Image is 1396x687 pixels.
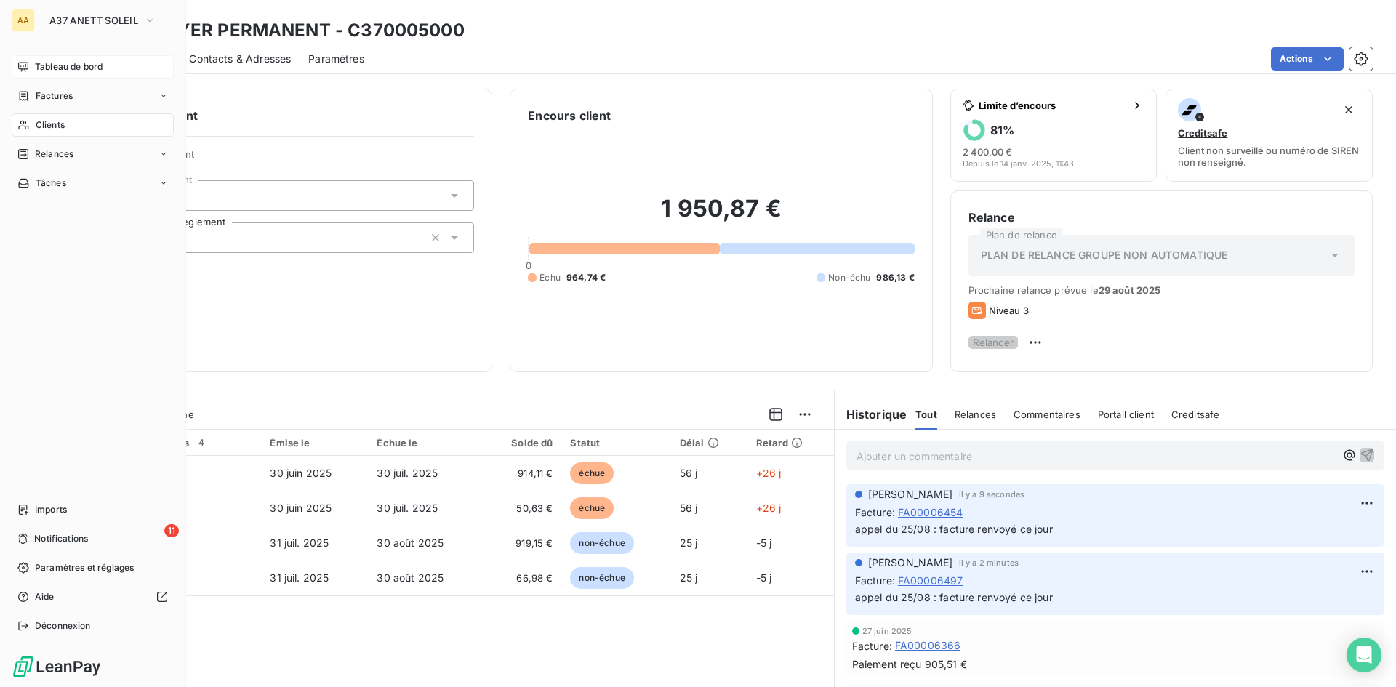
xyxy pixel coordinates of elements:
[680,467,698,479] span: 56 j
[950,89,1158,182] button: Limite d’encours81%2 400,00 €Depuis le 14 janv. 2025, 11:43
[270,537,329,549] span: 31 juil. 2025
[308,52,364,66] span: Paramètres
[925,657,967,672] span: 905,51 €
[1271,47,1344,71] button: Actions
[128,17,465,44] h3: LE FOYER PERMANENT - C370005000
[12,172,174,195] a: Tâches
[968,284,1355,296] span: Prochaine relance prévue le
[570,462,614,484] span: échue
[117,148,474,169] span: Propriétés Client
[1171,409,1220,420] span: Creditsafe
[968,209,1355,226] h6: Relance
[377,467,438,479] span: 30 juil. 2025
[959,558,1019,567] span: il y a 2 minutes
[164,524,179,537] span: 11
[680,502,698,514] span: 56 j
[270,437,359,449] div: Émise le
[1098,409,1154,420] span: Portail client
[855,591,1053,603] span: appel du 25/08 : facture renvoyé ce jour
[868,555,953,570] span: [PERSON_NAME]
[528,107,611,124] h6: Encours client
[195,436,208,449] span: 4
[852,656,922,672] span: Paiement reçu
[528,194,914,238] h2: 1 950,87 €
[895,638,961,653] span: FA00006366
[526,260,531,271] span: 0
[12,585,174,608] a: Aide
[12,9,35,32] div: AA
[835,406,907,423] h6: Historique
[981,248,1228,262] span: PLAN DE RELANCE GROUPE NON AUTOMATIQUE
[12,84,174,108] a: Factures
[756,537,772,549] span: -5 j
[12,55,174,79] a: Tableau de bord
[36,177,66,190] span: Tâches
[12,498,174,521] a: Imports
[491,571,553,585] span: 66,98 €
[36,118,65,132] span: Clients
[35,148,73,161] span: Relances
[990,123,1014,137] h6: 81 %
[855,573,895,588] span: Facture :
[680,437,739,449] div: Délai
[868,487,953,502] span: [PERSON_NAME]
[1347,638,1381,672] div: Open Intercom Messenger
[34,532,88,545] span: Notifications
[270,467,332,479] span: 30 juin 2025
[270,571,329,584] span: 31 juil. 2025
[955,409,996,420] span: Relances
[491,536,553,550] span: 919,15 €
[377,437,473,449] div: Échue le
[12,142,174,166] a: Relances
[756,467,782,479] span: +26 j
[566,271,606,284] span: 964,74 €
[35,590,55,603] span: Aide
[828,271,870,284] span: Non-échu
[35,561,134,574] span: Paramètres et réglages
[968,336,1018,349] button: Relancer
[989,305,1029,316] span: Niveau 3
[49,15,138,26] span: A37 ANETT SOLEIL
[377,571,444,584] span: 30 août 2025
[35,503,67,516] span: Imports
[1178,127,1227,139] span: Creditsafe
[855,523,1053,535] span: appel du 25/08 : facture renvoyé ce jour
[1099,284,1161,296] span: 29 août 2025
[539,271,561,284] span: Échu
[756,502,782,514] span: +26 j
[35,619,91,632] span: Déconnexion
[915,409,937,420] span: Tout
[491,466,553,481] span: 914,11 €
[898,505,963,520] span: FA00006454
[36,89,73,103] span: Factures
[680,537,698,549] span: 25 j
[35,60,103,73] span: Tableau de bord
[862,627,912,635] span: 27 juin 2025
[570,532,633,554] span: non-échue
[898,573,963,588] span: FA00006497
[12,113,174,137] a: Clients
[979,100,1126,111] span: Limite d’encours
[1178,145,1360,168] span: Client non surveillé ou numéro de SIREN non renseigné.
[570,567,633,589] span: non-échue
[1014,409,1080,420] span: Commentaires
[491,437,553,449] div: Solde dû
[756,571,772,584] span: -5 j
[1166,89,1373,182] button: CreditsafeClient non surveillé ou numéro de SIREN non renseigné.
[377,537,444,549] span: 30 août 2025
[756,437,825,449] div: Retard
[570,437,662,449] div: Statut
[855,505,895,520] span: Facture :
[963,159,1074,168] span: Depuis le 14 janv. 2025, 11:43
[570,497,614,519] span: échue
[491,501,553,515] span: 50,63 €
[88,107,474,124] h6: Informations client
[189,52,291,66] span: Contacts & Adresses
[963,146,1012,158] span: 2 400,00 €
[852,638,892,654] span: Facture :
[680,571,698,584] span: 25 j
[12,655,102,678] img: Logo LeanPay
[377,502,438,514] span: 30 juil. 2025
[876,271,914,284] span: 986,13 €
[12,556,174,579] a: Paramètres et réglages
